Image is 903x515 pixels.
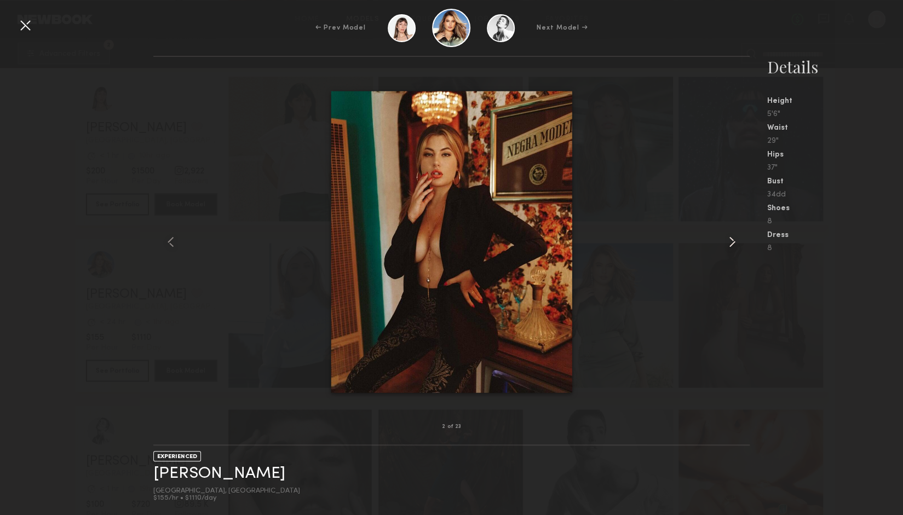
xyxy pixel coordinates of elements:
[442,424,461,430] div: 2 of 23
[767,205,903,212] div: Shoes
[767,97,903,105] div: Height
[767,218,903,225] div: 8
[153,488,300,495] div: [GEOGRAPHIC_DATA], [GEOGRAPHIC_DATA]
[537,23,588,33] div: Next Model →
[767,232,903,239] div: Dress
[153,451,201,461] div: EXPERIENCED
[767,151,903,159] div: Hips
[767,191,903,199] div: 34dd
[153,495,300,502] div: $155/hr • $1110/day
[767,178,903,186] div: Bust
[153,465,285,482] a: [PERSON_NAME]
[767,137,903,145] div: 29"
[767,245,903,252] div: 8
[767,164,903,172] div: 37"
[767,111,903,118] div: 5'6"
[767,124,903,132] div: Waist
[767,56,903,78] div: Details
[315,23,366,33] div: ← Prev Model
